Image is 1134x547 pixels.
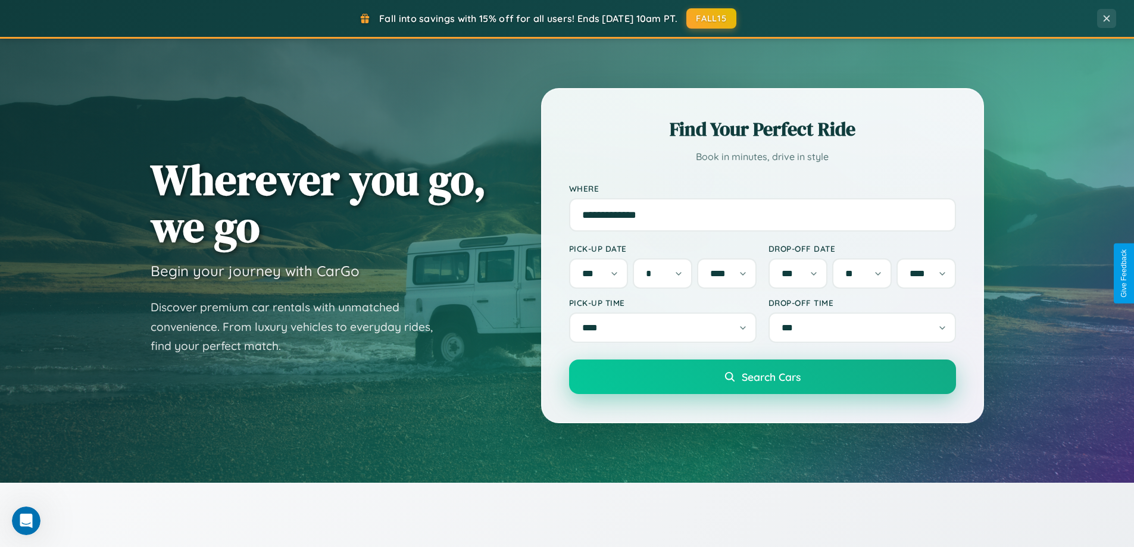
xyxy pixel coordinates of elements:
span: Fall into savings with 15% off for all users! Ends [DATE] 10am PT. [379,12,677,24]
label: Drop-off Date [769,243,956,254]
button: Search Cars [569,360,956,394]
h2: Find Your Perfect Ride [569,116,956,142]
label: Pick-up Date [569,243,757,254]
label: Drop-off Time [769,298,956,308]
span: Search Cars [742,370,801,383]
label: Pick-up Time [569,298,757,308]
button: FALL15 [686,8,736,29]
label: Where [569,183,956,193]
h1: Wherever you go, we go [151,156,486,250]
div: Give Feedback [1120,249,1128,298]
iframe: Intercom live chat [12,507,40,535]
p: Book in minutes, drive in style [569,148,956,165]
p: Discover premium car rentals with unmatched convenience. From luxury vehicles to everyday rides, ... [151,298,448,356]
h3: Begin your journey with CarGo [151,262,360,280]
